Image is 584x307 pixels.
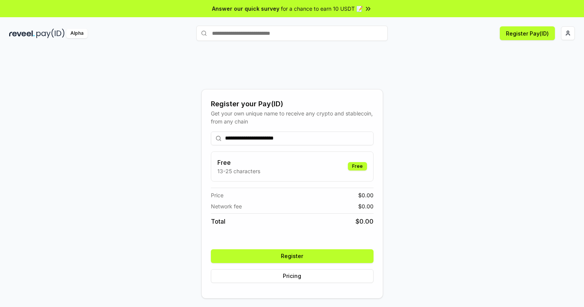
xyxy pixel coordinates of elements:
[211,249,374,263] button: Register
[211,202,242,210] span: Network fee
[348,162,367,171] div: Free
[358,191,374,199] span: $ 0.00
[36,29,65,38] img: pay_id
[211,99,374,109] div: Register your Pay(ID)
[217,167,260,175] p: 13-25 characters
[9,29,35,38] img: reveel_dark
[211,191,223,199] span: Price
[500,26,555,40] button: Register Pay(ID)
[212,5,279,13] span: Answer our quick survey
[281,5,363,13] span: for a chance to earn 10 USDT 📝
[356,217,374,226] span: $ 0.00
[66,29,88,38] div: Alpha
[211,109,374,125] div: Get your own unique name to receive any crypto and stablecoin, from any chain
[211,217,225,226] span: Total
[217,158,260,167] h3: Free
[211,269,374,283] button: Pricing
[358,202,374,210] span: $ 0.00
